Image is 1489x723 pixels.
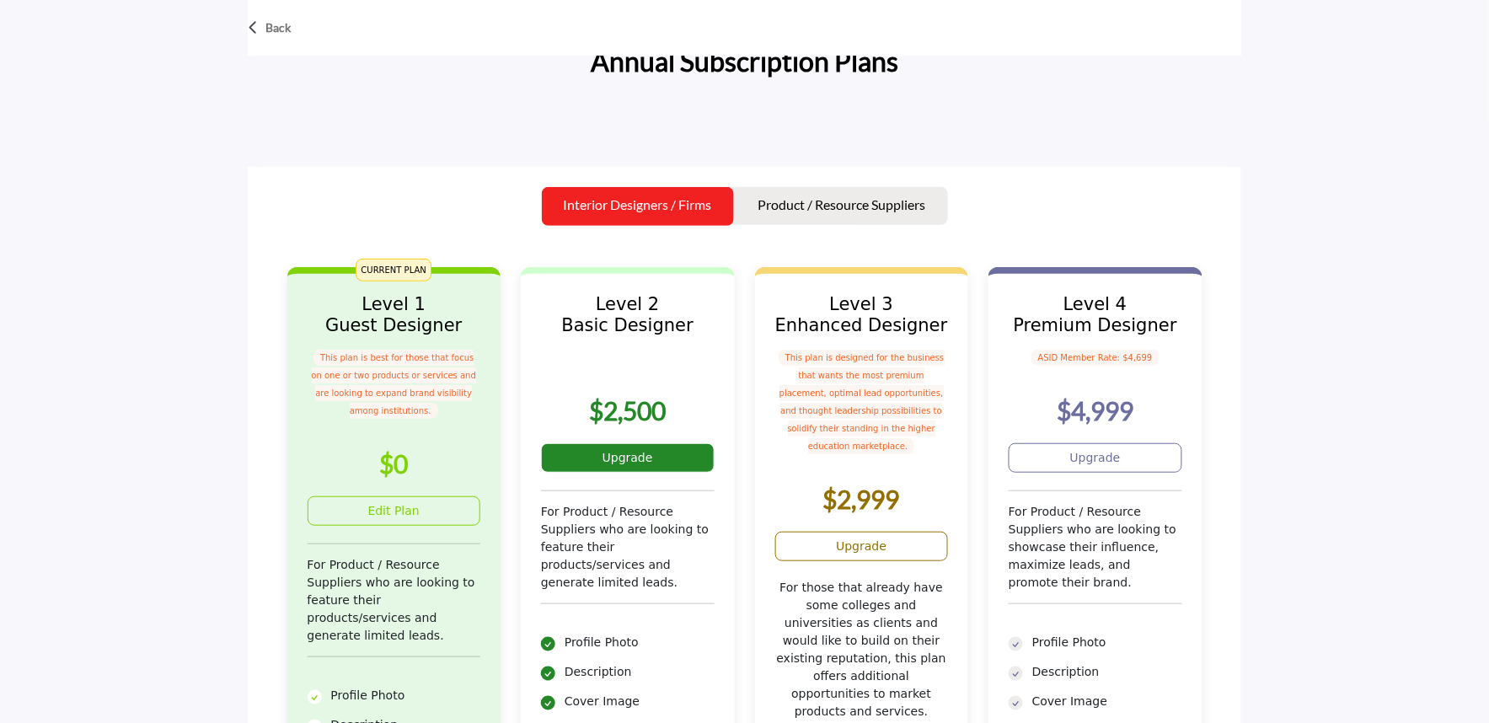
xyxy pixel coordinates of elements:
[565,663,715,681] p: Description
[775,294,949,336] h3: Level 3 Enhanced Designer
[1032,634,1182,651] p: Profile Photo
[736,187,948,226] button: Product / Resource Suppliers
[775,579,949,720] p: For those that already have some colleges and universities as clients and would like to build on ...
[589,395,666,426] b: $2,500
[564,195,712,215] p: Interior Designers / Firms
[541,443,715,473] a: Upgrade
[308,496,481,526] a: Edit Plan
[779,350,945,454] span: This plan is designed for the business that wants the most premium placement, optimal lead opport...
[823,484,900,514] b: $2,999
[565,693,715,710] p: Cover Image
[312,350,477,419] span: This plan is best for those that focus on one or two products or services and are looking to expa...
[775,532,949,561] a: Upgrade
[331,687,481,704] p: Profile Photo
[758,195,926,215] p: Product / Resource Suppliers
[565,634,715,651] p: Profile Photo
[1009,503,1182,634] div: For Product / Resource Suppliers who are looking to showcase their influence, maximize leads, and...
[591,41,898,82] h2: Annual Subscription Plans
[1031,350,1160,366] span: ASID Member Rate: $4,699
[1032,693,1182,710] p: Cover Image
[1032,663,1182,681] p: Description
[541,294,715,336] h3: Level 2 Basic Designer
[542,187,734,226] button: Interior Designers / Firms
[265,19,291,36] p: Back
[1057,395,1133,426] b: $4,999
[308,294,481,336] h3: Level 1 Guest Designer
[1009,443,1182,473] a: Upgrade
[356,259,431,281] span: CURRENT PLAN
[1009,294,1182,336] h3: Level 4 Premium Designer
[379,448,408,479] b: $0
[541,503,715,634] div: For Product / Resource Suppliers who are looking to feature their products/services and generate ...
[308,556,481,687] div: For Product / Resource Suppliers who are looking to feature their products/services and generate ...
